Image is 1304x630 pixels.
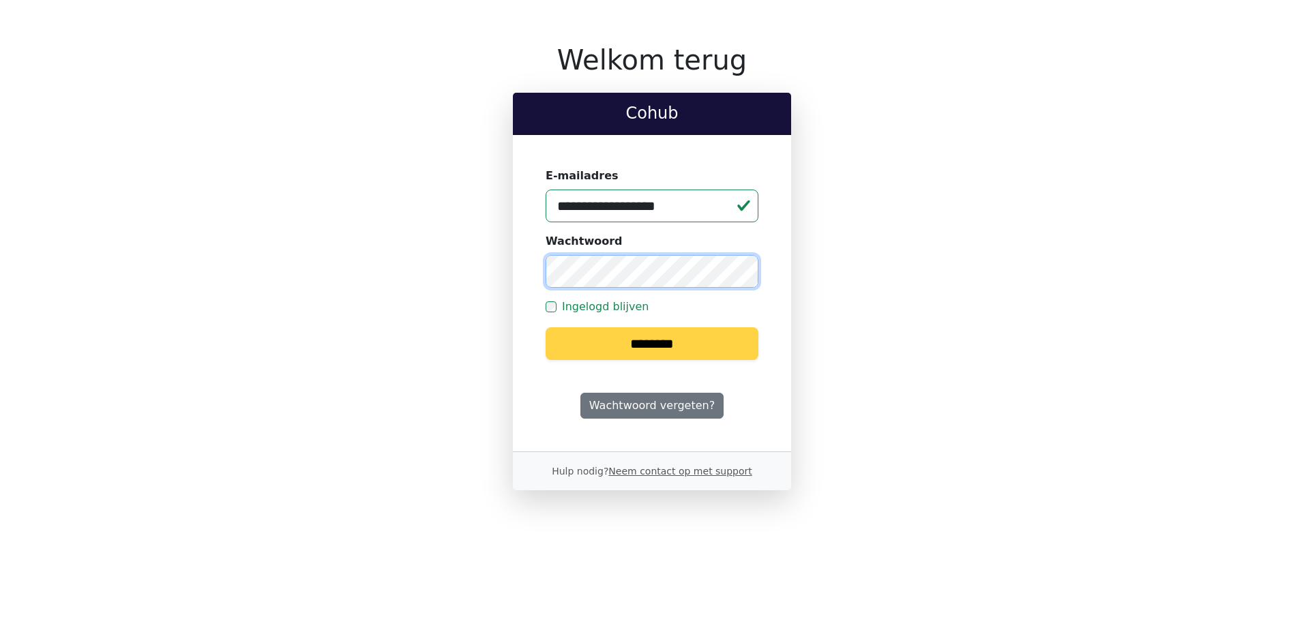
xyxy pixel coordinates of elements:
[552,466,752,477] small: Hulp nodig?
[546,168,619,184] label: E-mailadres
[562,299,649,315] label: Ingelogd blijven
[513,44,791,76] h1: Welkom terug
[608,466,752,477] a: Neem contact op met support
[580,393,724,419] a: Wachtwoord vergeten?
[524,104,780,123] h2: Cohub
[546,233,623,250] label: Wachtwoord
